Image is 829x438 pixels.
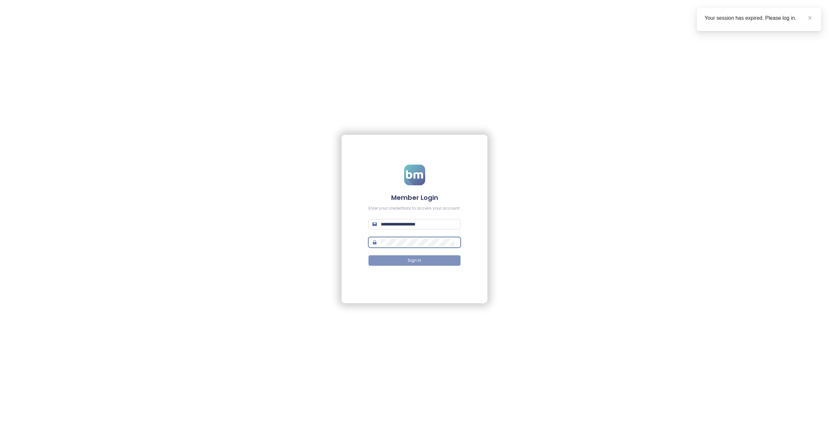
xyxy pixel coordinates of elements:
img: logo [404,165,425,185]
div: Enter your credentials to access your account. [368,205,461,212]
button: Sign In [368,255,461,266]
span: lock [372,240,377,245]
span: close [808,16,812,20]
h4: Member Login [368,193,461,202]
span: Sign In [408,258,421,264]
span: mail [372,222,377,226]
div: Your session has expired. Please log in. [705,14,813,22]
